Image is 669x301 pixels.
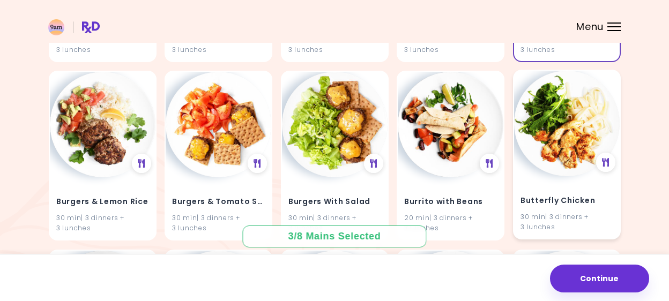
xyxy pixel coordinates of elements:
img: RxDiet [48,19,100,35]
h4: Butterfly Chicken [521,192,613,209]
div: 30 min | 3 dinners + 3 lunches [288,34,381,55]
div: 30 min | 3 dinners + 3 lunches [521,212,613,232]
div: 30 min | 3 dinners + 3 lunches [288,213,381,233]
div: See Meal Plan [480,154,499,173]
div: 3 / 8 Mains Selected [280,230,389,243]
h4: Burrito with Beans [404,193,497,210]
h4: Burgers & Lemon Rice [56,193,149,210]
div: See Meal Plan [131,154,151,173]
h4: Burgers & Tomato Salad [172,193,265,210]
span: Menu [576,22,604,32]
button: Continue [550,265,649,292]
div: 30 min | 3 dinners + 3 lunches [172,213,265,233]
div: 20 min | 3 dinners + 3 lunches [56,34,149,55]
div: 30 min | 3 dinners + 3 lunches [172,34,265,55]
div: See Meal Plan [248,154,267,173]
div: See Meal Plan [363,154,383,173]
div: 30 min | 3 dinners + 3 lunches [56,213,149,233]
h4: Burgers With Salad [288,193,381,210]
div: 20 min | 3 dinners + 3 lunches [404,213,497,233]
div: 25 min | 3 dinners + 3 lunches [521,34,613,55]
div: 30 min | 3 dinners + 3 lunches [404,34,497,55]
div: See Meal Plan [596,153,615,172]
